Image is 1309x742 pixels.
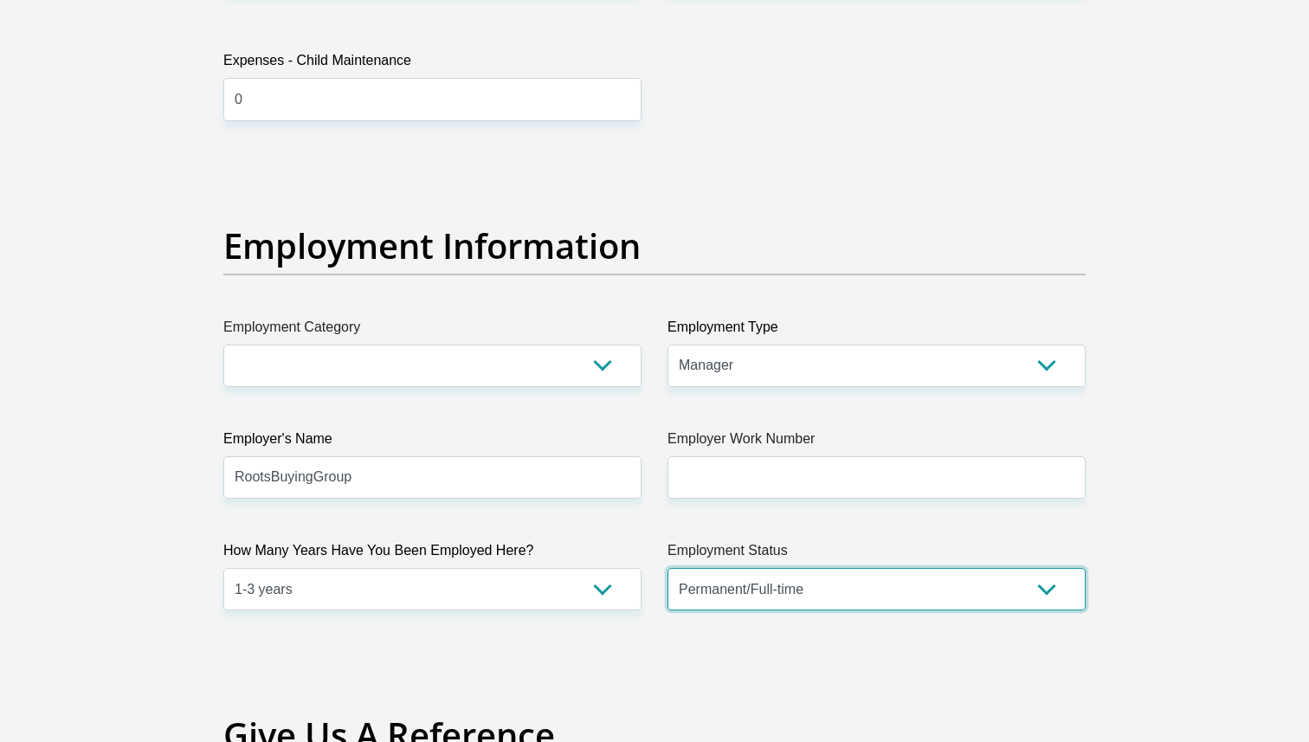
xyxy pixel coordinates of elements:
[223,225,1086,267] h2: Employment Information
[223,78,642,120] input: Expenses - Child Maintenance
[667,540,1086,568] label: Employment Status
[223,429,642,456] label: Employer's Name
[223,317,642,345] label: Employment Category
[223,50,642,78] label: Expenses - Child Maintenance
[667,429,1086,456] label: Employer Work Number
[667,456,1086,499] input: Employer Work Number
[223,456,642,499] input: Employer's Name
[667,317,1086,345] label: Employment Type
[223,540,642,568] label: How Many Years Have You Been Employed Here?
